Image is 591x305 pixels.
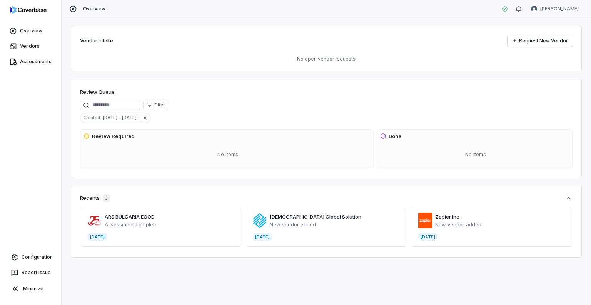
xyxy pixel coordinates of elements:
[80,194,573,202] button: Recents3
[83,145,372,165] div: No items
[83,6,105,12] span: Overview
[80,114,103,121] span: Created :
[80,37,113,45] h2: Vendor Intake
[531,6,537,12] img: Sai Chandra Sambaraju avatar
[143,101,168,110] button: Filter
[92,133,135,140] h3: Review Required
[380,145,571,165] div: No items
[508,35,573,47] a: Request New Vendor
[270,214,361,220] a: [DEMOGRAPHIC_DATA] Global Solution
[105,214,155,220] a: ARS BULGARIA EOOD
[103,194,110,202] span: 3
[3,250,58,264] a: Configuration
[526,3,583,15] button: Sai Chandra Sambaraju avatar[PERSON_NAME]
[2,24,60,38] a: Overview
[2,39,60,53] a: Vendors
[80,194,110,202] div: Recents
[389,133,401,140] h3: Done
[80,88,115,96] h1: Review Queue
[540,6,579,12] span: [PERSON_NAME]
[80,56,573,62] p: No open vendor requests
[3,266,58,280] button: Report Issue
[103,114,140,121] span: [DATE] - [DATE]
[3,281,58,297] button: Minimize
[10,6,47,14] img: logo-D7KZi-bG.svg
[2,55,60,69] a: Assessments
[154,102,165,108] span: Filter
[435,214,459,220] a: Zapier Inc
